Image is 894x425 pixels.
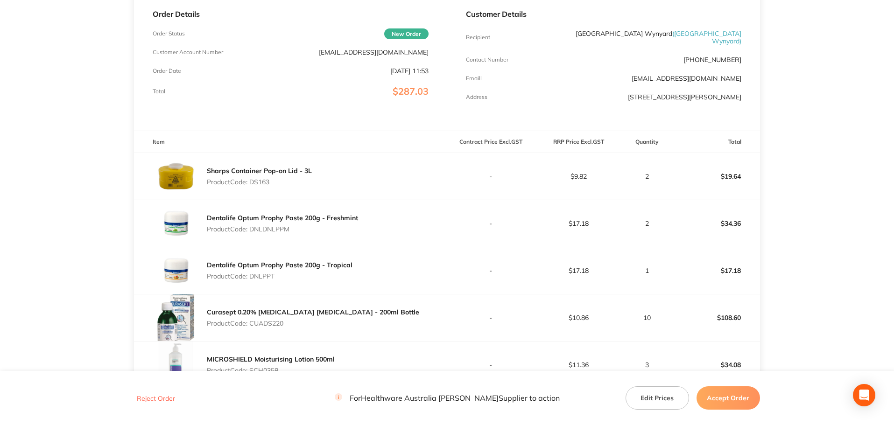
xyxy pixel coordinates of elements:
p: 2 [623,220,672,227]
th: RRP Price Excl. GST [535,131,622,153]
p: - [448,267,535,274]
p: - [448,361,535,369]
p: Customer Details [466,10,741,18]
p: Recipient [466,34,490,41]
p: $17.18 [535,220,622,227]
img: bnNiZjlqcw [153,341,199,388]
p: [PHONE_NUMBER] [683,56,741,63]
p: $108.60 [673,307,760,329]
button: Edit Prices [626,386,689,410]
p: $10.86 [535,314,622,321]
p: 2 [623,173,672,180]
button: Accept Order [697,386,760,410]
p: $34.36 [673,212,760,235]
p: Product Code: DNLPPT [207,272,352,280]
p: 1 [623,267,672,274]
img: Z3RtODNucw [153,153,199,200]
th: Quantity [622,131,672,153]
p: [DATE] 11:53 [390,67,429,75]
p: Order Details [153,10,428,18]
a: Curasept 0.20% [MEDICAL_DATA] [MEDICAL_DATA] - 200ml Bottle [207,308,419,316]
span: $287.03 [393,85,429,97]
p: Order Date [153,68,181,74]
p: $34.08 [673,354,760,376]
p: $17.18 [535,267,622,274]
span: New Order [384,28,429,39]
a: Dentalife Optum Prophy Paste 200g - Tropical [207,261,352,269]
p: Product Code: DS163 [207,178,312,186]
p: 3 [623,361,672,369]
p: Product Code: DNLDNLPPM [207,225,358,233]
p: - [448,314,535,321]
img: cXc5azc2Zg [153,294,199,341]
img: aWZ2M3FuOQ [153,200,199,247]
p: Emaill [466,75,482,82]
p: Contact Number [466,56,508,63]
p: $17.18 [673,259,760,282]
p: - [448,220,535,227]
p: $11.36 [535,361,622,369]
a: MICROSHIELD Moisturising Lotion 500ml [207,355,335,363]
p: Total [153,88,165,95]
p: Customer Account Number [153,49,223,56]
p: - [448,173,535,180]
p: Order Status [153,30,185,37]
span: ( [GEOGRAPHIC_DATA] Wynyard ) [672,29,741,45]
th: Total [672,131,760,153]
p: $9.82 [535,173,622,180]
img: N2E0bjQwMQ [153,247,199,294]
div: Open Intercom Messenger [853,384,875,406]
a: [EMAIL_ADDRESS][DOMAIN_NAME] [632,74,741,83]
a: Dentalife Optum Prophy Paste 200g - Freshmint [207,214,358,222]
p: [STREET_ADDRESS][PERSON_NAME] [628,93,741,101]
a: Sharps Container Pop-on Lid - 3L [207,167,312,175]
p: Address [466,94,487,100]
p: 10 [623,314,672,321]
p: $19.64 [673,165,760,188]
p: Product Code: SCH0358 [207,367,335,374]
th: Contract Price Excl. GST [447,131,535,153]
p: For Healthware Australia [PERSON_NAME] Supplier to action [335,394,560,403]
p: [GEOGRAPHIC_DATA] Wynyard [557,30,741,45]
button: Reject Order [134,394,178,403]
p: Product Code: CUADS220 [207,320,419,327]
p: [EMAIL_ADDRESS][DOMAIN_NAME] [319,49,429,56]
th: Item [134,131,447,153]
